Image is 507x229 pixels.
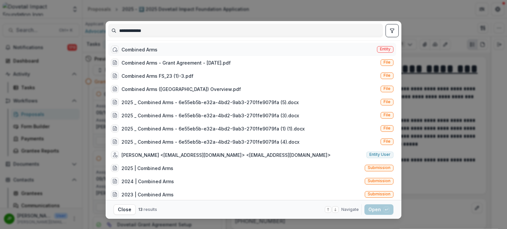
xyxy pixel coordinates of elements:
span: Navigate [341,207,359,213]
button: Open [364,204,393,215]
span: Entity [380,47,390,51]
div: 2025 _ Combined Arms - 6e55eb5b-e32a-4bd2-9ab3-2701fe9079fa (4).docx [121,138,299,145]
div: 2025 | Combined Arms [121,165,173,172]
span: 13 [138,207,143,212]
span: Submission [368,165,390,170]
div: 2025 _ Combined Arms - 6e55eb5b-e32a-4bd2-9ab3-2701fe9079fa (1) (1).docx [121,125,305,132]
div: 2025 _ Combined Arms - 6e55eb5b-e32a-4bd2-9ab3-2701fe9079fa (5).docx [121,99,299,106]
span: File [384,139,390,144]
button: toggle filters [386,24,399,37]
span: File [384,73,390,78]
span: File [384,86,390,91]
div: [PERSON_NAME] <[EMAIL_ADDRESS][DOMAIN_NAME]> <[EMAIL_ADDRESS][DOMAIN_NAME]> [121,152,331,158]
span: Entity user [369,152,390,157]
span: results [144,207,157,212]
div: Combined Arms ([GEOGRAPHIC_DATA]) Overview.pdf [121,86,241,93]
div: Combined Arms [121,46,157,53]
div: 2025 _ Combined Arms - 6e55eb5b-e32a-4bd2-9ab3-2701fe9079fa (3).docx [121,112,299,119]
div: 2024 | Combined Arms [121,178,174,185]
div: Combined Arms - Grant Agreement - [DATE].pdf [121,59,231,66]
span: Submission [368,192,390,196]
div: Combined Arms FS_23 (1)-3.pdf [121,72,193,79]
span: Submission [368,179,390,183]
span: File [384,100,390,104]
div: 2023 | Combined Arms [121,191,174,198]
span: File [384,126,390,130]
span: File [384,60,390,65]
span: File [384,113,390,117]
button: Close [114,204,136,215]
